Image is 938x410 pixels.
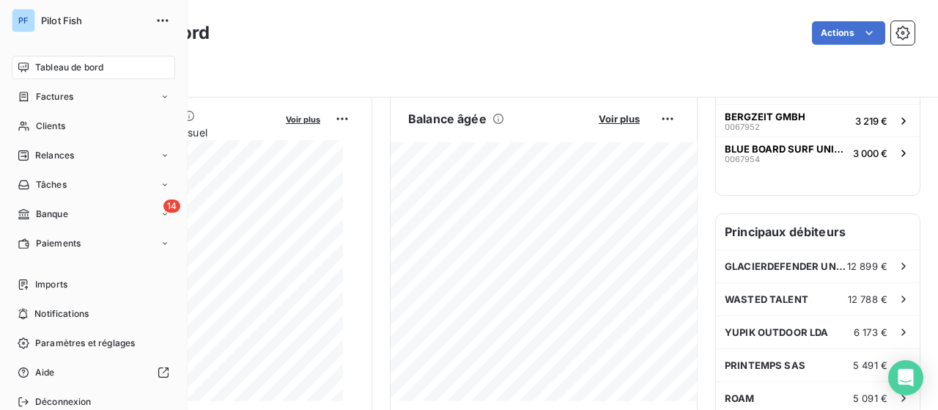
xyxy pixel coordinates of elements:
a: Aide [12,361,175,384]
span: Imports [35,278,67,291]
a: Tableau de bord [12,56,175,79]
a: Tâches [12,173,175,197]
a: Relances [12,144,175,167]
span: 12 788 € [848,293,887,305]
h6: Principaux débiteurs [716,214,920,249]
button: BERGZEIT GMBH00679523 219 € [716,104,920,136]
span: BLUE BOARD SURF UNIPESSOAL LDA [725,143,847,155]
span: Banque [36,208,68,221]
button: Voir plus [594,112,644,125]
span: Relances [35,149,74,162]
span: 3 000 € [853,147,887,159]
span: Tableau de bord [35,61,103,74]
a: Clients [12,114,175,138]
span: Déconnexion [35,395,92,409]
button: Voir plus [281,112,325,125]
a: Imports [12,273,175,296]
span: Paiements [36,237,81,250]
span: Voir plus [286,114,320,125]
span: BERGZEIT GMBH [725,111,805,122]
span: WASTED TALENT [725,293,808,305]
span: Voir plus [599,113,640,125]
span: Aide [35,366,55,379]
span: 0067954 [725,155,760,164]
span: 5 491 € [853,359,887,371]
span: PRINTEMPS SAS [725,359,805,371]
span: 5 091 € [853,392,887,404]
span: Factures [36,90,73,103]
span: Notifications [34,307,89,321]
span: 12 899 € [847,260,887,272]
a: 14Banque [12,202,175,226]
a: Factures [12,85,175,109]
span: ROAM [725,392,755,404]
button: BLUE BOARD SURF UNIPESSOAL LDA00679543 000 € [716,136,920,169]
div: PF [12,9,35,32]
span: Tâches [36,178,67,191]
span: 14 [163,199,180,213]
span: 6 173 € [854,326,887,338]
span: Paramètres et réglages [35,337,135,350]
a: Paiements [12,232,175,255]
span: Pilot Fish [41,15,147,26]
div: Open Intercom Messenger [888,360,923,395]
span: 3 219 € [855,115,887,127]
span: GLACIERDEFENDER UNIP LDA [725,260,847,272]
a: Paramètres et réglages [12,332,175,355]
span: Clients [36,120,65,133]
h6: Balance âgée [408,110,487,128]
button: Actions [812,21,885,45]
span: 0067952 [725,122,760,131]
span: YUPIK OUTDOOR LDA [725,326,829,338]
